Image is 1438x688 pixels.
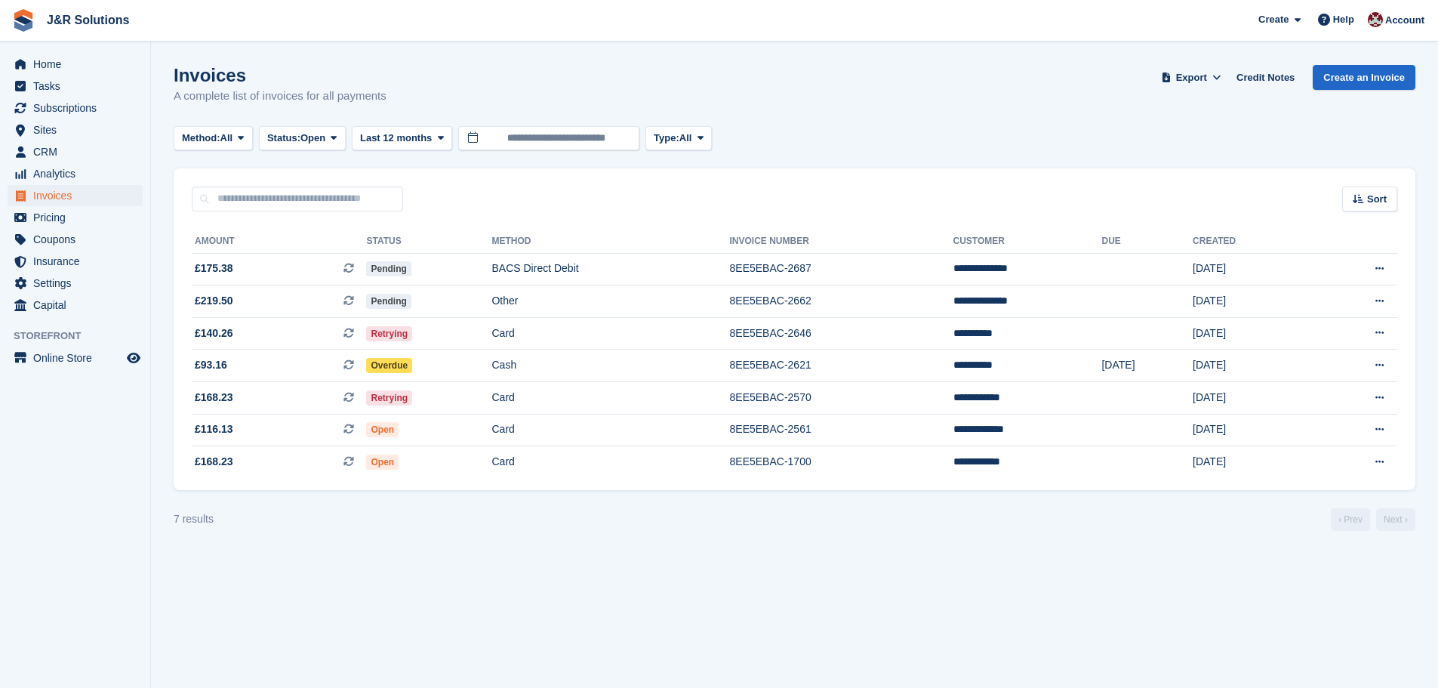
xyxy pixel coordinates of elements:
[33,54,124,75] span: Home
[8,207,143,228] a: menu
[220,131,233,146] span: All
[730,230,953,254] th: Invoice Number
[366,455,399,470] span: Open
[953,230,1102,254] th: Customer
[730,253,953,285] td: 8EE5EBAC-2687
[730,317,953,350] td: 8EE5EBAC-2646
[1193,382,1310,415] td: [DATE]
[8,163,143,184] a: menu
[174,65,386,85] h1: Invoices
[1193,230,1310,254] th: Created
[14,329,150,344] span: Storefront
[33,185,124,206] span: Invoices
[195,421,233,437] span: £116.13
[1376,508,1415,531] a: Next
[491,414,729,446] td: Card
[195,261,233,276] span: £175.38
[1368,12,1383,27] img: Julie Morgan
[8,273,143,294] a: menu
[491,317,729,350] td: Card
[195,325,233,341] span: £140.26
[654,131,679,146] span: Type:
[491,382,729,415] td: Card
[1158,65,1224,90] button: Export
[366,326,412,341] span: Retrying
[1367,192,1387,207] span: Sort
[1258,12,1289,27] span: Create
[360,131,432,146] span: Last 12 months
[366,294,411,309] span: Pending
[730,446,953,478] td: 8EE5EBAC-1700
[33,295,124,316] span: Capital
[8,141,143,162] a: menu
[33,347,124,369] span: Online Store
[33,163,124,184] span: Analytics
[41,8,135,32] a: J&R Solutions
[352,126,452,151] button: Last 12 months
[1193,350,1310,382] td: [DATE]
[300,131,325,146] span: Open
[192,230,366,254] th: Amount
[8,229,143,250] a: menu
[366,422,399,437] span: Open
[8,295,143,316] a: menu
[259,126,346,151] button: Status: Open
[1193,253,1310,285] td: [DATE]
[8,97,143,119] a: menu
[1193,414,1310,446] td: [DATE]
[195,357,227,373] span: £93.16
[491,253,729,285] td: BACS Direct Debit
[33,119,124,140] span: Sites
[730,414,953,446] td: 8EE5EBAC-2561
[366,390,412,406] span: Retrying
[33,251,124,272] span: Insurance
[679,131,692,146] span: All
[174,511,214,527] div: 7 results
[33,273,124,294] span: Settings
[8,119,143,140] a: menu
[125,349,143,367] a: Preview store
[1230,65,1301,90] a: Credit Notes
[195,454,233,470] span: £168.23
[491,230,729,254] th: Method
[1193,317,1310,350] td: [DATE]
[8,347,143,369] a: menu
[491,446,729,478] td: Card
[8,185,143,206] a: menu
[366,358,412,373] span: Overdue
[366,230,491,254] th: Status
[174,126,253,151] button: Method: All
[33,229,124,250] span: Coupons
[1193,285,1310,318] td: [DATE]
[1385,13,1424,28] span: Account
[182,131,220,146] span: Method:
[1101,350,1193,382] td: [DATE]
[366,261,411,276] span: Pending
[730,285,953,318] td: 8EE5EBAC-2662
[33,141,124,162] span: CRM
[267,131,300,146] span: Status:
[730,382,953,415] td: 8EE5EBAC-2570
[1193,446,1310,478] td: [DATE]
[1313,65,1415,90] a: Create an Invoice
[195,390,233,406] span: £168.23
[174,88,386,105] p: A complete list of invoices for all payments
[1333,12,1354,27] span: Help
[1331,508,1370,531] a: Previous
[491,285,729,318] td: Other
[8,251,143,272] a: menu
[33,207,124,228] span: Pricing
[33,76,124,97] span: Tasks
[33,97,124,119] span: Subscriptions
[645,126,712,151] button: Type: All
[1101,230,1193,254] th: Due
[491,350,729,382] td: Cash
[8,54,143,75] a: menu
[1328,508,1418,531] nav: Page
[12,9,35,32] img: stora-icon-8386f47178a22dfd0bd8f6a31ec36ba5ce8667c1dd55bd0f319d3a0aa187defe.svg
[730,350,953,382] td: 8EE5EBAC-2621
[1176,70,1207,85] span: Export
[195,293,233,309] span: £219.50
[8,76,143,97] a: menu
